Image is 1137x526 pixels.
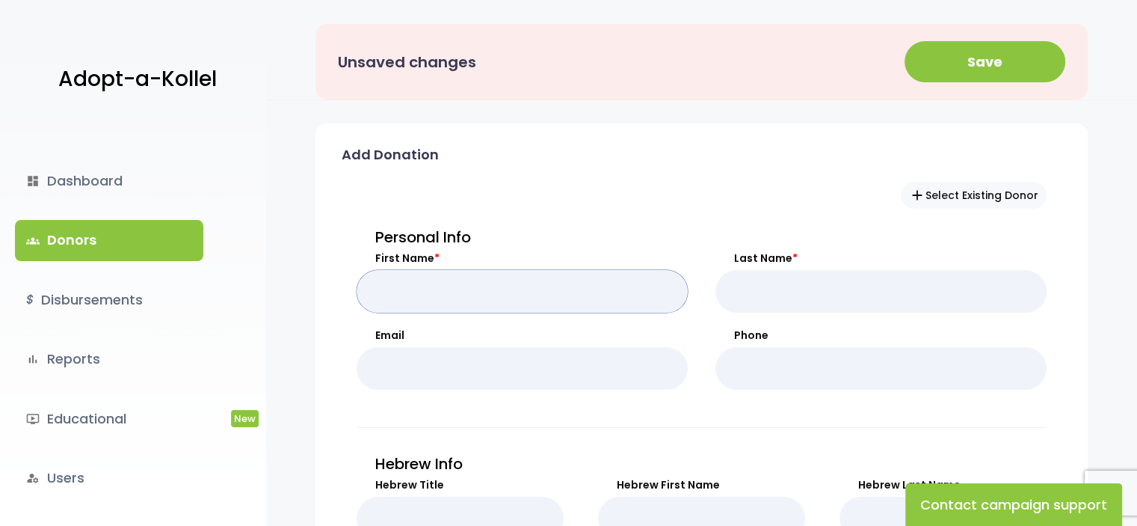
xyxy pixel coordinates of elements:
[51,43,217,116] a: Adopt-a-Kollel
[15,280,203,320] a: $Disbursements
[15,399,203,439] a: ondemand_videoEducationalNew
[26,234,40,248] span: groups
[338,49,476,76] p: Unsaved changes
[26,174,40,188] i: dashboard
[357,450,1047,477] p: Hebrew Info
[357,224,1047,251] p: Personal Info
[26,471,40,485] i: manage_accounts
[15,161,203,201] a: dashboardDashboard
[342,143,439,167] p: Add Donation
[357,251,688,266] label: First Name
[58,61,217,98] p: Adopt-a-Kollel
[15,339,203,379] a: bar_chartReports
[26,412,40,426] i: ondemand_video
[15,220,203,260] a: groupsDonors
[26,290,34,311] i: $
[905,41,1065,82] button: Save
[715,328,1047,343] label: Phone
[598,477,805,493] label: Hebrew First Name
[357,328,688,343] label: Email
[15,458,203,498] a: manage_accountsUsers
[905,483,1122,526] button: Contact campaign support
[231,410,259,427] span: New
[715,251,1047,266] label: Last Name
[839,477,1047,493] label: Hebrew Last Name
[26,352,40,366] i: bar_chart
[901,182,1047,209] button: addSelect Existing Donor
[909,187,925,204] span: add
[357,477,564,493] label: Hebrew Title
